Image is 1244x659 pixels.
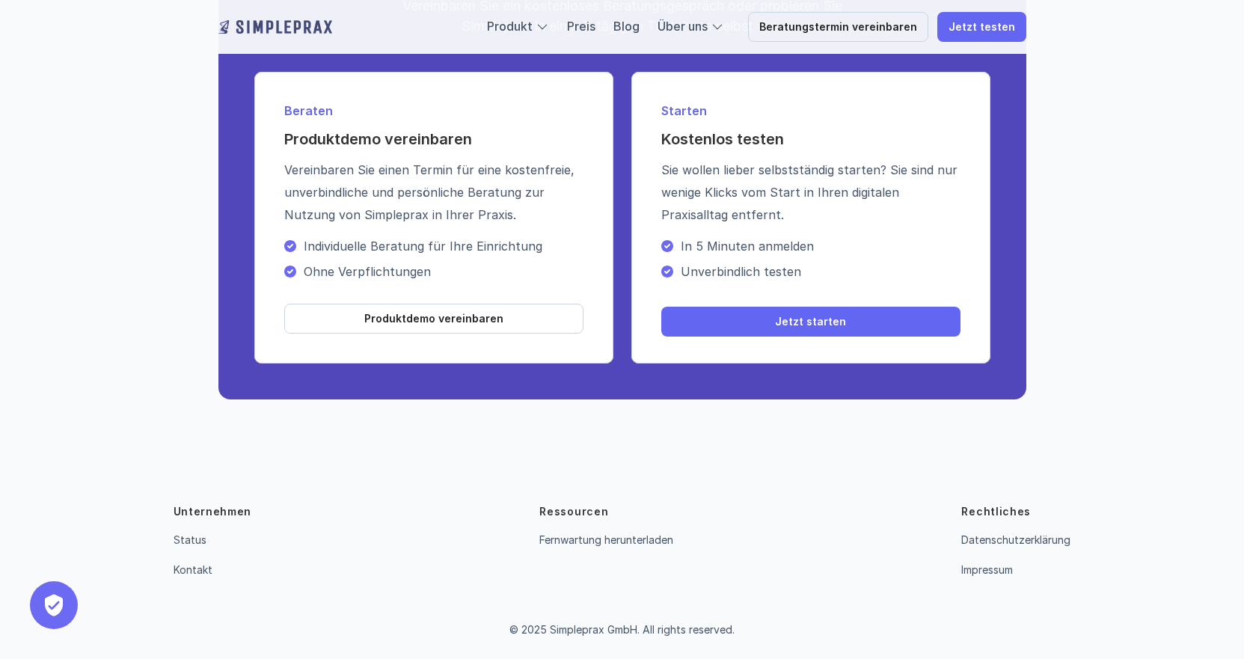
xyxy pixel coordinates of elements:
a: Blog [613,19,640,34]
a: Jetzt testen [937,12,1026,42]
a: Impressum [961,563,1013,576]
a: Produkt [487,19,533,34]
p: Vereinbaren Sie einen Termin für eine kostenfreie, unverbindliche und persönliche Beratung zur Nu... [284,159,583,226]
a: Beratungstermin vereinbaren [748,12,928,42]
p: Unternehmen [174,504,252,519]
p: Sie wollen lieber selbstständig starten? Sie sind nur wenige Klicks vom Start in Ihren digitalen ... [661,159,960,226]
a: Preis [567,19,595,34]
p: Beratungstermin vereinbaren [759,21,917,34]
h4: Produktdemo vereinbaren [284,129,583,150]
p: © 2025 Simpleprax GmbH. All rights reserved. [509,624,735,637]
a: Kontakt [174,563,212,576]
p: Starten [661,102,960,120]
p: Ohne Verpflichtungen [304,264,583,279]
p: Jetzt starten [775,316,846,328]
a: Über uns [658,19,708,34]
p: Individuelle Beratung für Ihre Einrichtung [304,239,583,254]
a: Status [174,533,206,546]
a: Datenschutzerklärung [961,533,1070,546]
p: In 5 Minuten anmelden [681,239,960,254]
a: Fernwartung herunterladen [539,533,673,546]
p: Beraten [284,102,583,120]
p: Produktdemo vereinbaren [364,313,503,325]
p: Ressourcen [539,504,608,519]
a: Jetzt starten [661,307,960,337]
p: Jetzt testen [949,21,1015,34]
p: Rechtliches [961,504,1031,519]
h4: Kostenlos testen [661,129,960,150]
p: Unverbindlich testen [681,264,960,279]
a: Produktdemo vereinbaren [284,304,583,334]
